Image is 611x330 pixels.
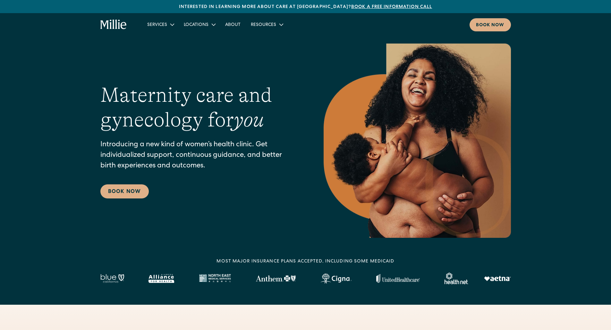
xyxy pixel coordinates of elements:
[324,44,511,238] img: Smiling mother with her baby in arms, celebrating body positivity and the nurturing bond of postp...
[470,18,511,31] a: Book now
[149,274,174,283] img: Alameda Alliance logo
[142,19,179,30] div: Services
[445,273,469,284] img: Healthnet logo
[179,19,220,30] div: Locations
[484,276,511,281] img: Aetna logo
[351,5,432,9] a: Book a free information call
[199,274,231,283] img: North East Medical Services logo
[376,274,420,283] img: United Healthcare logo
[256,275,296,282] img: Anthem Logo
[246,19,288,30] div: Resources
[100,140,298,172] p: Introducing a new kind of women’s health clinic. Get individualized support, continuous guidance,...
[100,20,127,30] a: home
[476,22,505,29] div: Book now
[100,274,124,283] img: Blue California logo
[184,22,208,28] div: Locations
[147,22,167,28] div: Services
[220,19,246,30] a: About
[234,108,264,131] em: you
[100,184,149,198] a: Book Now
[100,83,298,132] h1: Maternity care and gynecology for
[251,22,276,28] div: Resources
[320,273,352,284] img: Cigna logo
[216,258,394,265] div: MOST MAJOR INSURANCE PLANS ACCEPTED, INCLUDING some MEDICAID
